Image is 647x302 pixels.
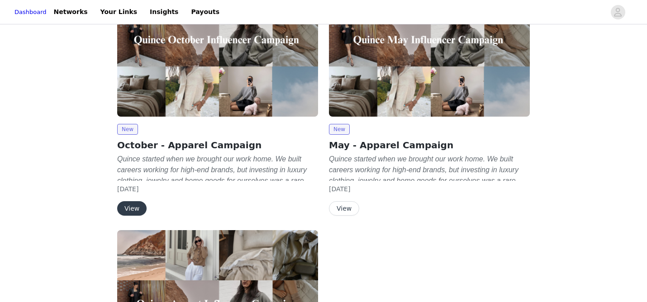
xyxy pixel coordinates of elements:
[117,201,147,216] button: View
[117,138,318,152] h2: October - Apparel Campaign
[329,155,522,217] em: Quince started when we brought our work home. We built careers working for high-end brands, but i...
[329,124,350,135] span: New
[117,155,310,217] em: Quince started when we brought our work home. We built careers working for high-end brands, but i...
[186,2,225,22] a: Payouts
[95,2,143,22] a: Your Links
[329,201,359,216] button: View
[329,205,359,212] a: View
[14,8,47,17] a: Dashboard
[117,185,138,193] span: [DATE]
[48,2,93,22] a: Networks
[144,2,184,22] a: Insights
[329,138,530,152] h2: May - Apparel Campaign
[117,205,147,212] a: View
[614,5,622,19] div: avatar
[117,124,138,135] span: New
[329,185,350,193] span: [DATE]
